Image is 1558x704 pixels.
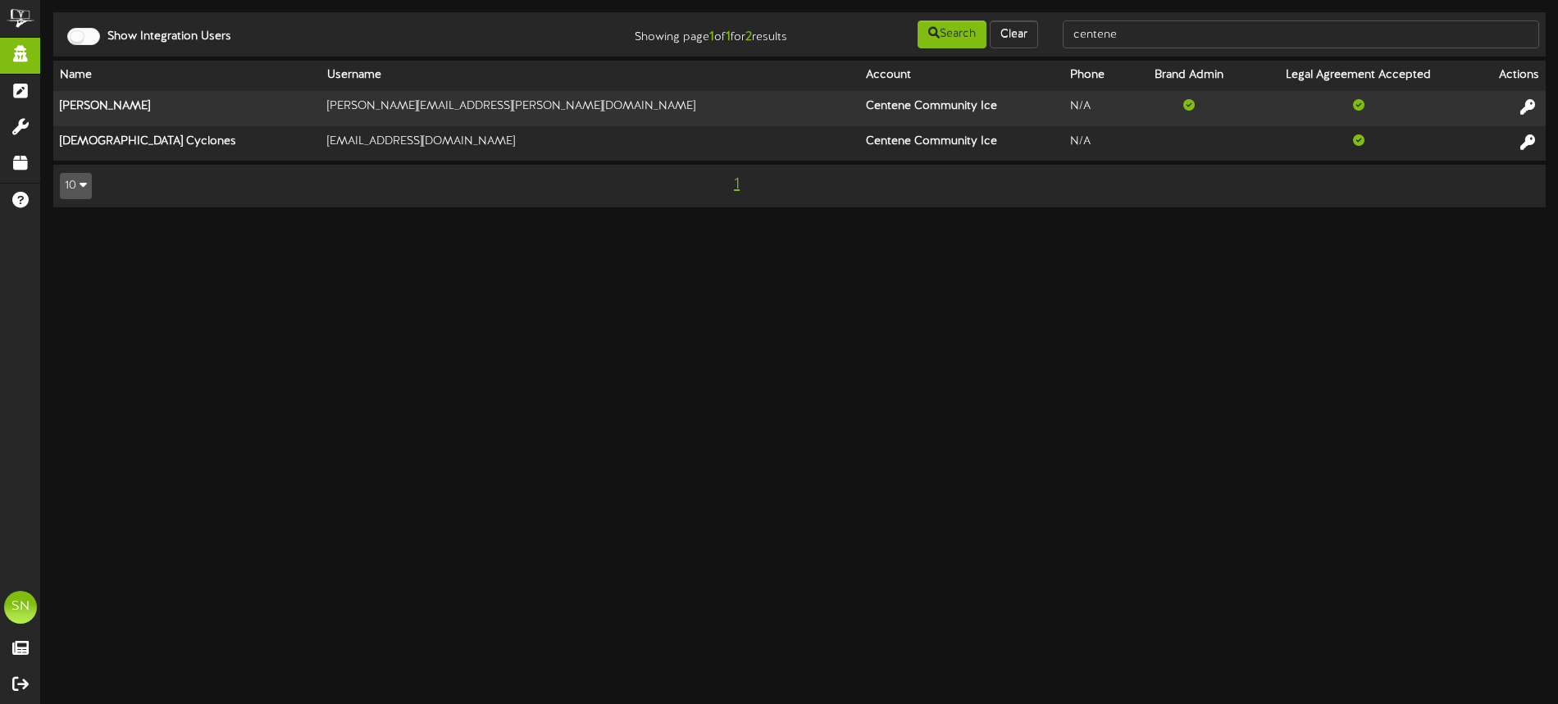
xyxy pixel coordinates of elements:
[859,91,1064,126] th: Centene Community Ice
[1470,61,1546,91] th: Actions
[859,126,1064,161] th: Centene Community Ice
[53,126,321,161] th: [DEMOGRAPHIC_DATA] Cyclones
[990,20,1038,48] button: Clear
[1064,61,1131,91] th: Phone
[1064,126,1131,161] td: N/A
[321,91,859,126] td: [PERSON_NAME][EMAIL_ADDRESS][PERSON_NAME][DOMAIN_NAME]
[918,20,986,48] button: Search
[53,61,321,91] th: Name
[321,61,859,91] th: Username
[95,29,231,45] label: Show Integration Users
[53,91,321,126] th: [PERSON_NAME]
[549,19,799,47] div: Showing page of for results
[1064,91,1131,126] td: N/A
[859,61,1064,91] th: Account
[1131,61,1246,91] th: Brand Admin
[321,126,859,161] td: [EMAIL_ADDRESS][DOMAIN_NAME]
[1246,61,1470,91] th: Legal Agreement Accepted
[709,30,714,44] strong: 1
[1063,20,1539,48] input: -- Search --
[60,173,92,199] button: 10
[726,30,731,44] strong: 1
[745,30,752,44] strong: 2
[4,591,37,624] div: SN
[730,175,744,193] span: 1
